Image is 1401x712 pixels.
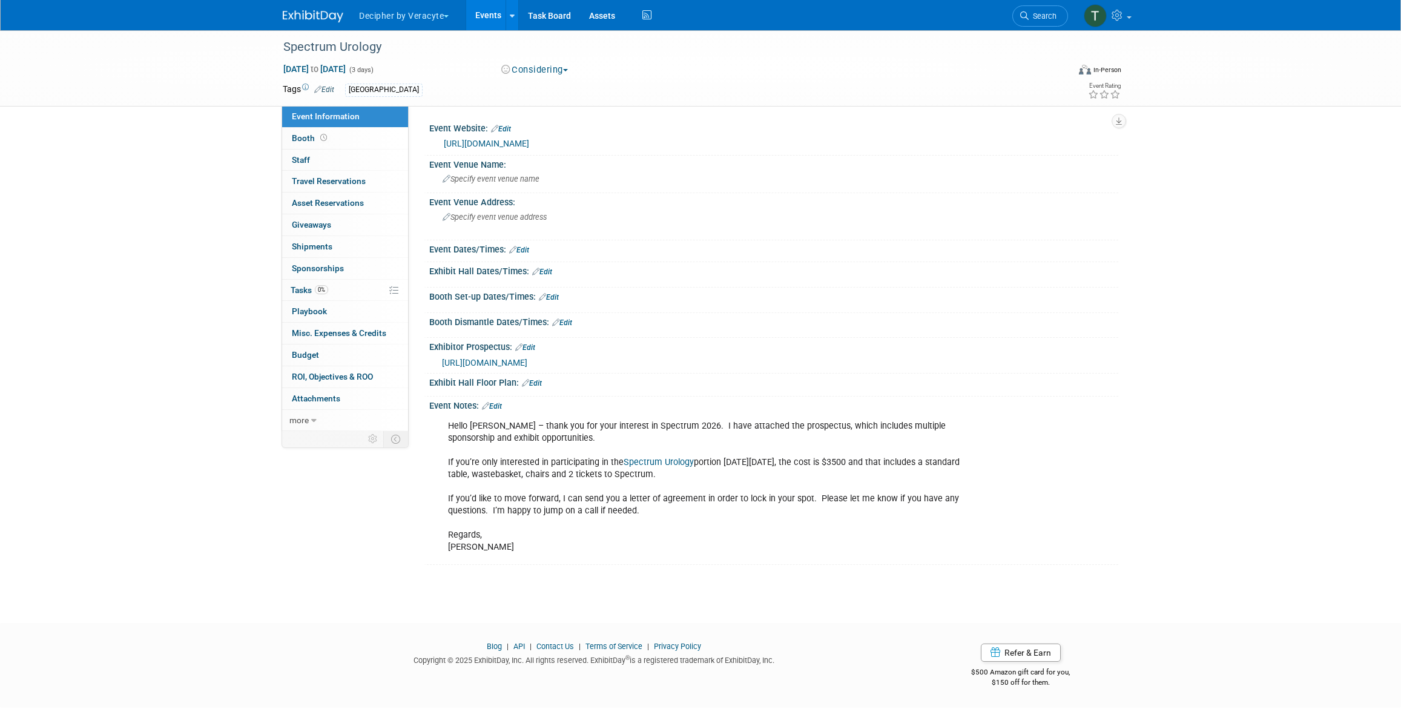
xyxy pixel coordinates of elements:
[292,133,329,143] span: Booth
[429,374,1118,389] div: Exhibit Hall Floor Plan:
[1079,65,1091,74] img: Format-Inperson.png
[491,125,511,133] a: Edit
[532,268,552,276] a: Edit
[292,263,344,273] span: Sponsorships
[443,213,547,222] span: Specify event venue address
[282,258,408,279] a: Sponsorships
[292,155,310,165] span: Staff
[282,236,408,257] a: Shipments
[487,642,502,651] a: Blog
[283,10,343,22] img: ExhibitDay
[292,306,327,316] span: Playbook
[644,642,652,651] span: |
[282,106,408,127] a: Event Information
[292,176,366,186] span: Travel Reservations
[292,242,332,251] span: Shipments
[522,379,542,387] a: Edit
[440,414,985,560] div: Hello [PERSON_NAME] – thank you for your interest in Spectrum 2026. I have attached the prospectu...
[282,323,408,344] a: Misc. Expenses & Credits
[625,654,630,661] sup: ®
[429,313,1118,329] div: Booth Dismantle Dates/Times:
[585,642,642,651] a: Terms of Service
[981,644,1061,662] a: Refer & Earn
[923,677,1119,688] div: $150 off for them.
[539,293,559,302] a: Edit
[515,343,535,352] a: Edit
[282,388,408,409] a: Attachments
[654,642,701,651] a: Privacy Policy
[624,457,694,467] a: Spectrum Urology
[292,394,340,403] span: Attachments
[513,642,525,651] a: API
[997,63,1121,81] div: Event Format
[283,83,334,97] td: Tags
[429,156,1118,171] div: Event Venue Name:
[348,66,374,74] span: (3 days)
[282,366,408,387] a: ROI, Objectives & ROO
[315,285,328,294] span: 0%
[282,410,408,431] a: more
[291,285,328,295] span: Tasks
[282,128,408,149] a: Booth
[279,36,1050,58] div: Spectrum Urology
[314,85,334,94] a: Edit
[292,328,386,338] span: Misc. Expenses & Credits
[282,171,408,192] a: Travel Reservations
[536,642,574,651] a: Contact Us
[504,642,512,651] span: |
[282,280,408,301] a: Tasks0%
[282,344,408,366] a: Budget
[443,174,539,183] span: Specify event venue name
[282,150,408,171] a: Staff
[923,659,1119,687] div: $500 Amazon gift card for you,
[429,288,1118,303] div: Booth Set-up Dates/Times:
[482,402,502,410] a: Edit
[1012,5,1068,27] a: Search
[429,338,1118,354] div: Exhibitor Prospectus:
[283,64,346,74] span: [DATE] [DATE]
[429,193,1118,208] div: Event Venue Address:
[292,372,373,381] span: ROI, Objectives & ROO
[282,193,408,214] a: Asset Reservations
[509,246,529,254] a: Edit
[292,198,364,208] span: Asset Reservations
[309,64,320,74] span: to
[345,84,423,96] div: [GEOGRAPHIC_DATA]
[384,431,409,447] td: Toggle Event Tabs
[429,397,1118,412] div: Event Notes:
[282,301,408,322] a: Playbook
[282,214,408,236] a: Giveaways
[363,431,384,447] td: Personalize Event Tab Strip
[292,220,331,229] span: Giveaways
[1084,4,1107,27] img: Tony Alvarado
[444,139,529,148] a: [URL][DOMAIN_NAME]
[1093,65,1121,74] div: In-Person
[1088,83,1121,89] div: Event Rating
[429,119,1118,135] div: Event Website:
[283,652,905,666] div: Copyright © 2025 ExhibitDay, Inc. All rights reserved. ExhibitDay is a registered trademark of Ex...
[292,111,360,121] span: Event Information
[1029,12,1057,21] span: Search
[442,358,527,368] a: [URL][DOMAIN_NAME]
[497,64,573,76] button: Considering
[527,642,535,651] span: |
[429,240,1118,256] div: Event Dates/Times:
[292,350,319,360] span: Budget
[552,318,572,327] a: Edit
[289,415,309,425] span: more
[318,133,329,142] span: Booth not reserved yet
[429,262,1118,278] div: Exhibit Hall Dates/Times:
[576,642,584,651] span: |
